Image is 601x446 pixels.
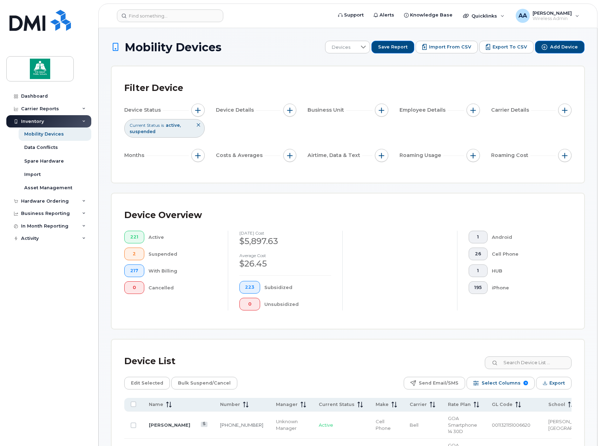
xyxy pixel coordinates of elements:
span: Manager [276,401,298,408]
span: Bell [410,422,418,428]
span: Mobility Devices [125,41,222,53]
button: 1 [469,231,488,243]
div: Device Overview [124,206,202,224]
button: Save Report [371,41,414,53]
span: Carrier [410,401,427,408]
span: School [548,401,565,408]
span: Current Status [319,401,355,408]
span: Carrier Details [491,106,531,114]
div: Cell Phone [492,248,560,260]
div: Active [148,231,217,243]
span: Save Report [378,44,408,50]
button: Select Columns 9 [467,377,535,389]
div: iPhone [492,281,560,294]
div: Android [492,231,560,243]
span: Export [549,378,565,388]
button: 26 [469,248,488,260]
button: Send Email/SMS [404,377,465,389]
div: $5,897.63 [239,235,331,247]
span: Make [376,401,389,408]
button: 1 [469,264,488,277]
span: Import from CSV [429,44,471,50]
h4: [DATE] cost [239,231,331,235]
span: Rate Plan [448,401,471,408]
span: Airtime, Data & Text [308,152,362,159]
div: Cancelled [148,281,217,294]
div: Unsubsidized [264,298,331,310]
span: is [161,122,164,128]
button: Edit Selected [124,377,170,389]
span: Name [149,401,163,408]
button: Export [536,377,572,389]
span: Add Device [550,44,578,50]
span: Bulk Suspend/Cancel [178,378,231,388]
div: HUB [492,264,560,277]
span: GL Code [492,401,513,408]
span: Months [124,152,146,159]
span: Devices [325,41,357,54]
button: 2 [124,248,144,260]
span: Business Unit [308,106,346,114]
span: 2 [130,251,138,257]
button: 0 [124,281,144,294]
span: Employee Details [399,106,448,114]
h4: Average cost [239,253,331,258]
a: View Last Bill [201,422,207,427]
span: 0 [130,285,138,290]
div: Subsidized [264,281,331,294]
span: 221 [130,234,138,240]
div: Suspended [148,248,217,260]
button: 221 [124,231,144,243]
span: suspended [130,129,156,134]
button: 195 [469,281,488,294]
span: Costs & Averages [216,152,265,159]
span: Edit Selected [131,378,163,388]
span: Select Columns [482,378,521,388]
span: 217 [130,268,138,274]
span: Number [220,401,240,408]
span: Send Email/SMS [419,378,458,388]
span: Export to CSV [493,44,527,50]
span: 1 [474,268,482,274]
span: Current Status [130,122,160,128]
button: 217 [124,264,144,277]
div: $26.45 [239,258,331,270]
span: 195 [474,285,482,290]
span: Device Status [124,106,163,114]
span: 26 [474,251,482,257]
span: active [166,123,181,128]
span: Cell Phone [376,419,391,431]
span: Roaming Usage [399,152,443,159]
span: GOA Smartphone 14 30D [448,415,477,434]
span: [PERSON_NAME][GEOGRAPHIC_DATA] [548,419,598,431]
button: Import from CSV [416,41,478,53]
a: [PERSON_NAME] [149,422,190,428]
div: Filter Device [124,79,183,97]
span: 0011321151006620 [492,422,530,428]
span: 0 [245,301,254,307]
span: Roaming Cost [491,152,530,159]
button: 0 [239,298,260,310]
button: Export to CSV [479,41,534,53]
a: [PHONE_NUMBER] [220,422,263,428]
div: With Billing [148,264,217,277]
span: Device Details [216,106,256,114]
div: Unknown Manager [276,418,306,431]
input: Search Device List ... [485,356,572,369]
span: 1 [474,234,482,240]
div: Device List [124,352,176,370]
span: 223 [245,284,254,290]
span: Active [319,422,333,428]
span: 9 [523,381,528,385]
button: 223 [239,281,260,294]
button: Add Device [535,41,585,53]
button: Bulk Suspend/Cancel [171,377,237,389]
